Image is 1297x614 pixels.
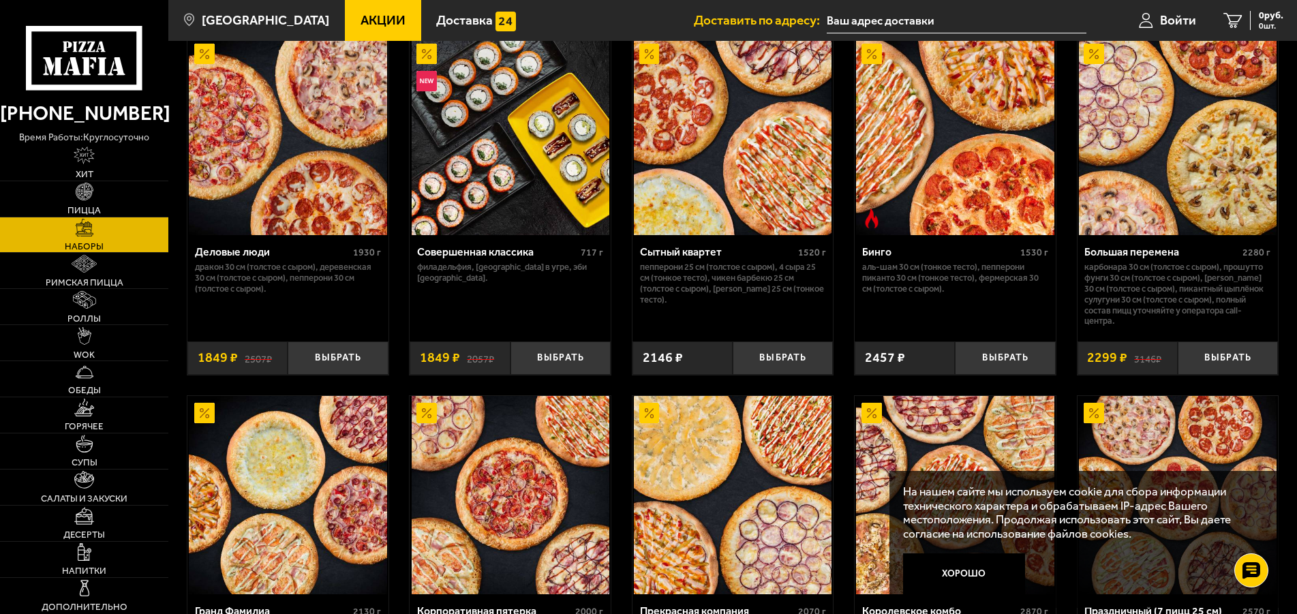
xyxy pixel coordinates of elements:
[861,209,882,229] img: Острое блюдо
[495,12,516,32] img: 15daf4d41897b9f0e9f617042186c801.svg
[46,278,123,288] span: Римская пицца
[420,351,460,365] span: 1849 ₽
[194,403,215,423] img: Акционный
[1259,22,1283,30] span: 0 шт.
[632,396,834,594] a: АкционныйПрекрасная компания
[436,14,493,27] span: Доставка
[1020,247,1048,258] span: 1530 г
[195,262,381,294] p: Дракон 30 см (толстое с сыром), Деревенская 30 см (толстое с сыром), Пепперони 30 см (толстое с с...
[410,396,611,594] a: АкционныйКорпоративная пятерка
[194,44,215,64] img: Акционный
[855,37,1056,235] a: АкционныйОстрое блюдоБинго
[42,602,127,612] span: Дополнительно
[417,262,603,283] p: Филадельфия, [GEOGRAPHIC_DATA] в угре, Эби [GEOGRAPHIC_DATA].
[68,386,101,395] span: Обеды
[1079,396,1277,594] img: Праздничный (7 пицц 25 см)
[861,403,882,423] img: Акционный
[639,44,660,64] img: Акционный
[1134,351,1161,365] s: 3146 ₽
[643,351,683,365] span: 2146 ₽
[63,530,105,540] span: Десерты
[72,458,97,467] span: Супы
[412,37,609,235] img: Совершенная классика
[855,396,1056,594] a: АкционныйКоролевское комбо
[1087,351,1127,365] span: 2299 ₽
[187,396,388,594] a: АкционныйГранд Фамилиа
[467,351,494,365] s: 2057 ₽
[1178,341,1278,375] button: Выбрать
[1160,14,1196,27] span: Войти
[202,14,329,27] span: [GEOGRAPHIC_DATA]
[67,206,101,215] span: Пицца
[1084,44,1104,64] img: Акционный
[798,247,826,258] span: 1520 г
[955,341,1055,375] button: Выбрать
[361,14,406,27] span: Акции
[189,396,386,594] img: Гранд Фамилиа
[417,245,577,258] div: Совершенная классика
[865,351,905,365] span: 2457 ₽
[861,44,882,64] img: Акционный
[416,71,437,91] img: Новинка
[903,485,1257,540] p: На нашем сайте мы используем cookie для сбора информации технического характера и обрабатываем IP...
[510,341,611,375] button: Выбрать
[198,351,238,365] span: 1849 ₽
[1084,262,1270,326] p: Карбонара 30 см (толстое с сыром), Прошутто Фунги 30 см (толстое с сыром), [PERSON_NAME] 30 см (т...
[412,396,609,594] img: Корпоративная пятерка
[827,8,1086,33] input: Ваш адрес доставки
[67,314,101,324] span: Роллы
[195,245,350,258] div: Деловые люди
[76,170,93,179] span: Хит
[245,351,272,365] s: 2507 ₽
[856,396,1054,594] img: Королевское комбо
[694,14,827,27] span: Доставить по адресу:
[1242,247,1270,258] span: 2280 г
[632,37,834,235] a: АкционныйСытный квартет
[416,403,437,423] img: Акционный
[41,494,127,504] span: Салаты и закуски
[634,396,831,594] img: Прекрасная компания
[74,350,95,360] span: WOK
[862,245,1017,258] div: Бинго
[288,341,388,375] button: Выбрать
[862,262,1048,294] p: Аль-Шам 30 см (тонкое тесто), Пепперони Пиканто 30 см (тонкое тесто), Фермерская 30 см (толстое с...
[62,566,106,576] span: Напитки
[640,245,795,258] div: Сытный квартет
[1084,245,1239,258] div: Большая перемена
[1078,396,1279,594] a: АкционныйПраздничный (7 пицц 25 см)
[903,553,1024,594] button: Хорошо
[1084,403,1104,423] img: Акционный
[1078,37,1279,235] a: АкционныйБольшая перемена
[416,44,437,64] img: Акционный
[639,403,660,423] img: Акционный
[65,242,104,251] span: Наборы
[581,247,603,258] span: 717 г
[1079,37,1277,235] img: Большая перемена
[410,37,611,235] a: АкционныйНовинкаСовершенная классика
[1259,11,1283,20] span: 0 руб.
[640,262,826,305] p: Пепперони 25 см (толстое с сыром), 4 сыра 25 см (тонкое тесто), Чикен Барбекю 25 см (толстое с сы...
[634,37,831,235] img: Сытный квартет
[187,37,388,235] a: АкционныйДеловые люди
[856,37,1054,235] img: Бинго
[65,422,104,431] span: Горячее
[733,341,833,375] button: Выбрать
[353,247,381,258] span: 1930 г
[189,37,386,235] img: Деловые люди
